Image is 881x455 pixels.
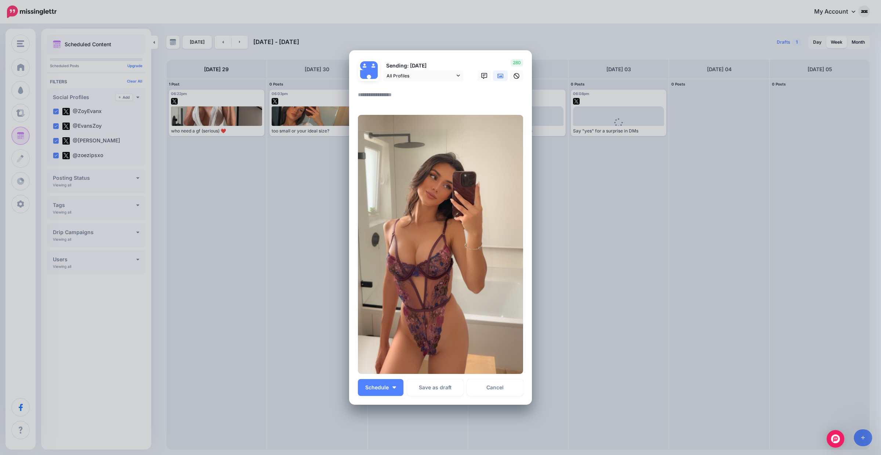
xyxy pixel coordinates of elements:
[392,386,396,389] img: arrow-down-white.png
[387,72,455,80] span: All Profiles
[369,61,378,70] img: user_default_image.png
[360,61,369,70] img: user_default_image.png
[358,379,403,396] button: Schedule
[383,62,464,70] p: Sending: [DATE]
[360,70,378,88] img: user_default_image.png
[383,70,464,81] a: All Profiles
[511,59,523,66] span: 280
[467,379,523,396] a: Cancel
[365,385,389,390] span: Schedule
[407,379,463,396] button: Save as draft
[827,430,844,448] div: Open Intercom Messenger
[358,115,523,374] img: FA0V8FZUUI2LURVLJW4CK7Y4E2VQFSAV.png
